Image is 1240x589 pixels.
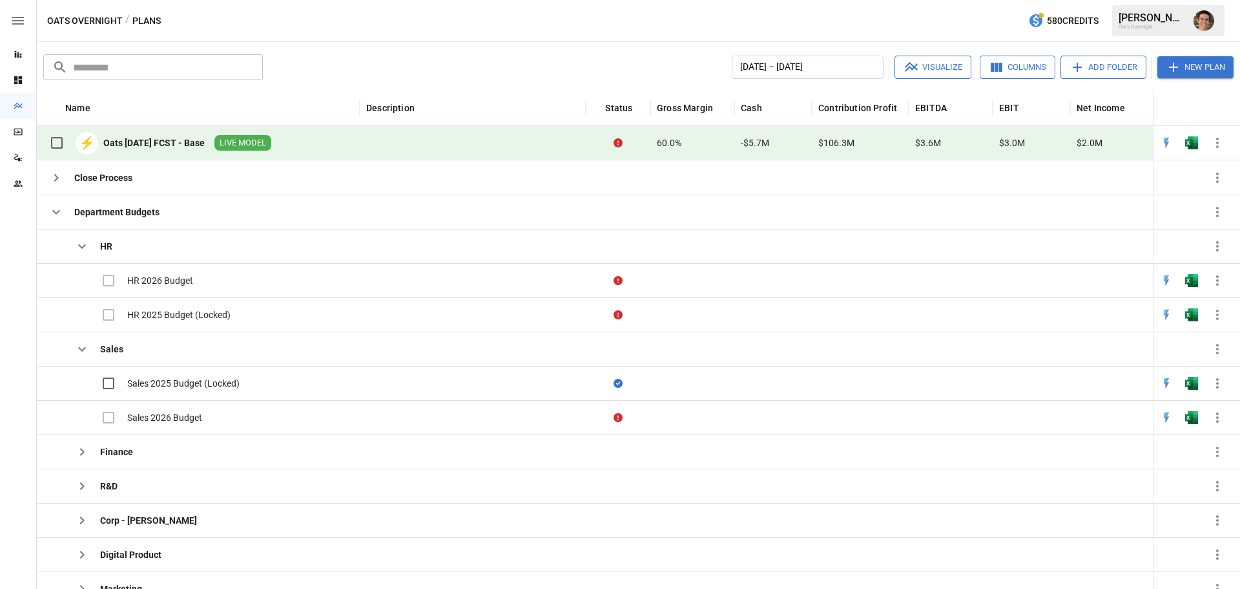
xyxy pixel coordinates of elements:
span: $106.3M [818,136,854,149]
div: EBITDA [915,103,947,113]
div: / [125,13,130,29]
img: quick-edit-flash.b8aec18c.svg [1160,136,1173,149]
div: HR 2026 Budget [127,274,193,287]
button: Columns [980,56,1055,79]
button: Oats Overnight [47,13,123,29]
img: quick-edit-flash.b8aec18c.svg [1160,377,1173,390]
div: HR [100,240,112,253]
button: Add Folder [1060,56,1146,79]
img: excel-icon.76473adf.svg [1185,136,1198,149]
img: excel-icon.76473adf.svg [1185,411,1198,424]
div: Corp - [PERSON_NAME] [100,514,197,527]
div: Description [366,103,415,113]
button: Visualize [894,56,971,79]
div: Status [605,103,632,113]
div: Sales 2025 Budget (Locked) [127,377,240,390]
img: excel-icon.76473adf.svg [1185,274,1198,287]
img: excel-icon.76473adf.svg [1185,377,1198,390]
img: excel-icon.76473adf.svg [1185,308,1198,321]
span: -$5.7M [741,136,769,149]
div: Digital Product [100,548,161,561]
span: 580 Credits [1047,13,1099,29]
div: Contribution Profit [818,103,897,113]
div: Open in Excel [1185,308,1198,321]
span: LIVE MODEL [214,137,271,149]
div: Open in Quick Edit [1160,377,1173,390]
div: R&D [100,480,118,493]
img: Ryan Zayas [1193,10,1214,31]
div: Cash [741,103,762,113]
div: Open in Excel [1185,411,1198,424]
span: 60.0% [657,136,681,149]
button: 580Credits [1023,9,1104,33]
div: Oats Overnight [1119,24,1186,30]
div: Finance [100,445,133,458]
span: $3.0M [999,136,1025,149]
span: $2.0M [1077,136,1102,149]
div: Sales 2026 Budget [127,411,202,424]
div: Sync complete [614,377,623,390]
div: Open in Quick Edit [1160,136,1173,149]
div: Department Budgets [74,206,160,219]
button: [DATE] – [DATE] [732,56,883,79]
div: Open in Quick Edit [1160,308,1173,321]
div: Open in Quick Edit [1160,411,1173,424]
div: EBIT [999,103,1019,113]
span: $3.6M [915,136,941,149]
img: quick-edit-flash.b8aec18c.svg [1160,308,1173,321]
button: New Plan [1157,56,1234,78]
div: [PERSON_NAME] [1119,12,1186,24]
div: HR 2025 Budget (Locked) [127,308,231,321]
div: Open in Quick Edit [1160,274,1173,287]
div: ⚡ [76,132,98,155]
div: Open in Excel [1185,377,1198,390]
img: quick-edit-flash.b8aec18c.svg [1160,411,1173,424]
img: quick-edit-flash.b8aec18c.svg [1160,274,1173,287]
div: Close Process [74,171,132,184]
div: Open in Excel [1185,274,1198,287]
div: Sales [100,343,123,356]
div: Oats [DATE] FCST - Base [103,136,205,149]
div: Net Income [1077,103,1125,113]
div: Gross Margin [657,103,713,113]
div: Open in Excel [1185,136,1198,149]
button: Ryan Zayas [1186,3,1222,39]
div: Name [65,103,90,113]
